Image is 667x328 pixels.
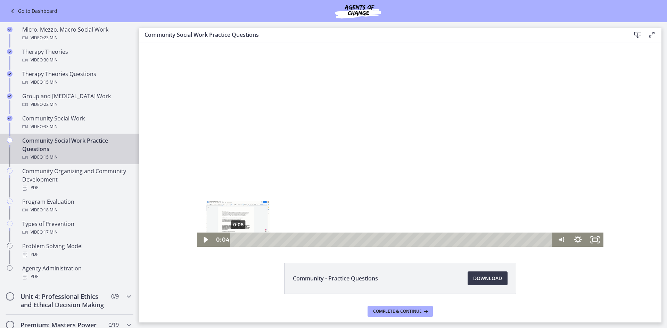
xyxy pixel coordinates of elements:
[43,100,58,109] span: · 22 min
[414,190,431,204] button: Mute
[145,31,620,39] h3: Community Social Work Practice Questions
[43,206,58,214] span: · 18 min
[22,114,131,131] div: Community Social Work
[43,153,58,161] span: · 15 min
[8,7,57,15] a: Go to Dashboard
[43,34,58,42] span: · 23 min
[22,228,131,236] div: Video
[22,48,131,64] div: Therapy Theories
[22,123,131,131] div: Video
[22,242,131,259] div: Problem Solving Model
[22,153,131,161] div: Video
[293,274,378,283] span: Community - Practice Questions
[22,184,131,192] div: PDF
[22,197,131,214] div: Program Evaluation
[43,56,58,64] span: · 30 min
[368,306,433,317] button: Complete & continue
[139,42,661,247] iframe: Video Lesson
[22,206,131,214] div: Video
[373,309,422,314] span: Complete & continue
[22,78,131,86] div: Video
[448,190,465,204] button: Fullscreen
[22,264,131,281] div: Agency Administration
[431,190,448,204] button: Show settings menu
[22,272,131,281] div: PDF
[22,100,131,109] div: Video
[22,92,131,109] div: Group and [MEDICAL_DATA] Work
[20,292,105,309] h2: Unit 4: Professional Ethics and Ethical Decision Making
[7,49,13,54] i: Completed
[22,136,131,161] div: Community Social Work Practice Questions
[43,78,58,86] span: · 15 min
[7,27,13,32] i: Completed
[43,123,58,131] span: · 33 min
[43,228,58,236] span: · 17 min
[22,34,131,42] div: Video
[7,71,13,77] i: Completed
[316,3,400,19] img: Agents of Change
[22,25,131,42] div: Micro, Mezzo, Macro Social Work
[111,292,118,301] span: 0 / 9
[7,93,13,99] i: Completed
[22,220,131,236] div: Types of Prevention
[468,271,508,285] a: Download
[22,56,131,64] div: Video
[473,274,502,283] span: Download
[7,116,13,121] i: Completed
[22,70,131,86] div: Therapy Theories Questions
[22,250,131,259] div: PDF
[22,167,131,192] div: Community Organizing and Community Development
